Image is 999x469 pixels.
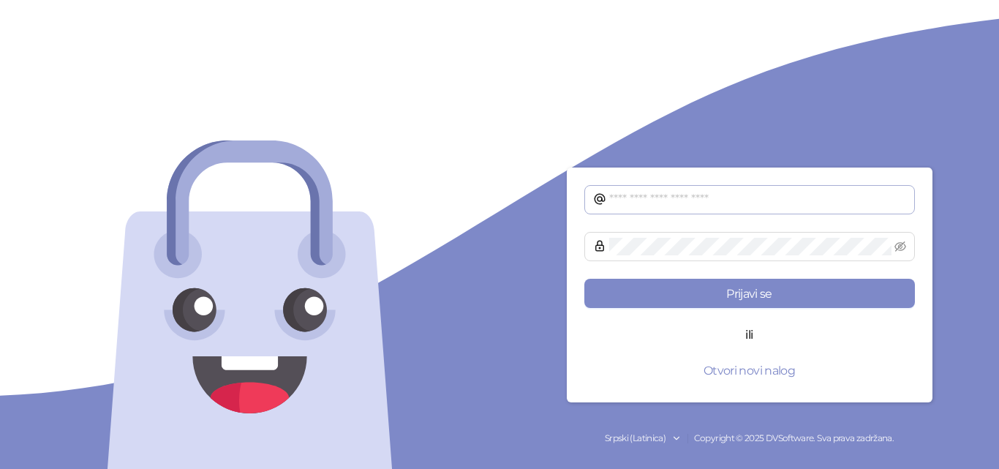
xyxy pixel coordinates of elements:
[584,356,915,385] button: Otvori novi nalog
[584,364,915,378] a: Otvori novi nalog
[104,140,396,469] img: logo-face.svg
[584,279,915,308] button: Prijavi se
[734,326,764,344] span: ili
[894,241,906,252] span: eye-invisible
[499,432,999,446] div: Copyright © 2025 DVSoftware. Sva prava zadržana.
[605,432,666,446] div: Srpski (Latinica)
